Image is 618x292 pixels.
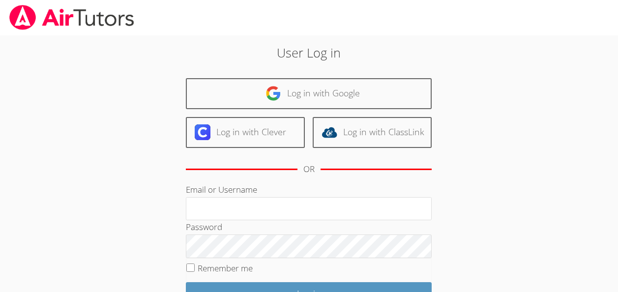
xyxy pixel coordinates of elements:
[186,221,222,233] label: Password
[142,43,476,62] h2: User Log in
[186,117,305,148] a: Log in with Clever
[313,117,432,148] a: Log in with ClassLink
[265,86,281,101] img: google-logo-50288ca7cdecda66e5e0955fdab243c47b7ad437acaf1139b6f446037453330a.svg
[186,184,257,195] label: Email or Username
[186,78,432,109] a: Log in with Google
[8,5,135,30] img: airtutors_banner-c4298cdbf04f3fff15de1276eac7730deb9818008684d7c2e4769d2f7ddbe033.png
[198,263,253,274] label: Remember me
[322,124,337,140] img: classlink-logo-d6bb404cc1216ec64c9a2012d9dc4662098be43eaf13dc465df04b49fa7ab582.svg
[195,124,210,140] img: clever-logo-6eab21bc6e7a338710f1a6ff85c0baf02591cd810cc4098c63d3a4b26e2feb20.svg
[303,162,315,176] div: OR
